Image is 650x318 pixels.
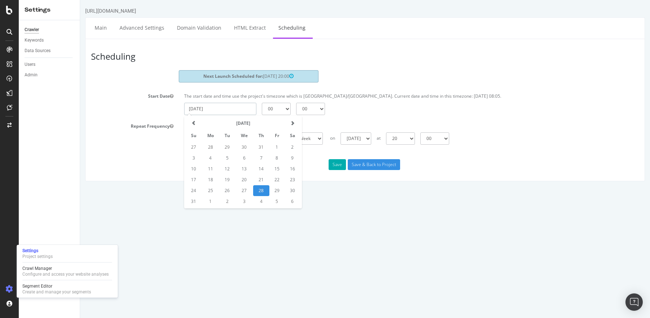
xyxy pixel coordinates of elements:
[173,153,189,164] td: 7
[173,142,189,153] td: 31
[204,196,220,207] td: 6
[25,47,75,55] a: Data Sources
[204,142,220,153] td: 2
[155,196,173,207] td: 3
[155,153,173,164] td: 6
[25,71,38,79] div: Admin
[90,123,93,129] button: Repeat Frequency
[122,142,139,153] td: 28
[625,293,643,311] div: Open Intercom Messenger
[204,153,220,164] td: 9
[5,90,99,99] label: Start Date
[189,196,204,207] td: 5
[296,132,300,141] p: at
[19,247,115,260] a: SettingsProject settings
[22,289,91,295] div: Create and manage your segments
[189,142,204,153] td: 1
[25,37,75,44] a: Keywords
[189,185,204,196] td: 29
[104,93,559,99] p: The start date and time use the project's timezone which is [GEOGRAPHIC_DATA]/[GEOGRAPHIC_DATA]. ...
[34,18,90,38] a: Advanced Settings
[268,159,320,170] input: Save & Back to Project
[155,185,173,196] td: 27
[25,6,74,14] div: Settings
[105,174,122,185] td: 17
[250,132,255,141] p: on
[105,164,122,174] td: 10
[148,18,191,38] a: HTML Extract
[193,18,231,38] a: Scheduling
[122,174,139,185] td: 18
[25,26,75,34] a: Crawler
[5,7,56,14] div: [URL][DOMAIN_NAME]
[204,185,220,196] td: 30
[5,120,99,129] label: Repeat Frequency
[22,248,53,254] div: Settings
[155,130,173,142] th: We
[105,142,122,153] td: 27
[189,130,204,142] th: Fr
[122,196,139,207] td: 1
[105,153,122,164] td: 3
[189,153,204,164] td: 8
[122,185,139,196] td: 25
[173,164,189,174] td: 14
[173,185,189,196] td: 28
[173,130,189,142] th: Th
[90,93,93,99] button: Start Date
[122,153,139,164] td: 4
[122,130,139,142] th: Mo
[204,164,220,174] td: 16
[25,26,39,34] div: Crawler
[139,142,155,153] td: 29
[122,164,139,174] td: 11
[105,185,122,196] td: 24
[19,283,115,296] a: Segment EditorCreate and manage your segments
[139,164,155,174] td: 12
[22,266,109,271] div: Crawl Manager
[248,159,266,170] button: Save
[189,174,204,185] td: 22
[139,196,155,207] td: 2
[204,174,220,185] td: 23
[25,47,51,55] div: Data Sources
[105,196,122,207] td: 31
[9,18,32,38] a: Main
[25,71,75,79] a: Admin
[22,283,91,289] div: Segment Editor
[139,185,155,196] td: 26
[122,117,204,130] th: [DATE]
[189,164,204,174] td: 15
[155,142,173,153] td: 30
[155,174,173,185] td: 20
[139,174,155,185] td: 19
[25,61,75,68] a: Users
[183,73,213,79] span: [DATE] 20:00
[123,73,183,79] strong: Next Launch Scheduled for:
[19,265,115,278] a: Crawl ManagerConfigure and access your website analyses
[105,130,122,142] th: Su
[139,153,155,164] td: 5
[25,37,44,44] div: Keywords
[7,52,100,61] h3: Scheduling
[25,61,35,68] div: Users
[173,174,189,185] td: 21
[91,18,147,38] a: Domain Validation
[173,196,189,207] td: 4
[155,164,173,174] td: 13
[139,130,155,142] th: Tu
[104,103,176,115] input: Enter a date
[22,271,109,277] div: Configure and access your website analyses
[204,130,220,142] th: Sa
[22,254,53,259] div: Project settings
